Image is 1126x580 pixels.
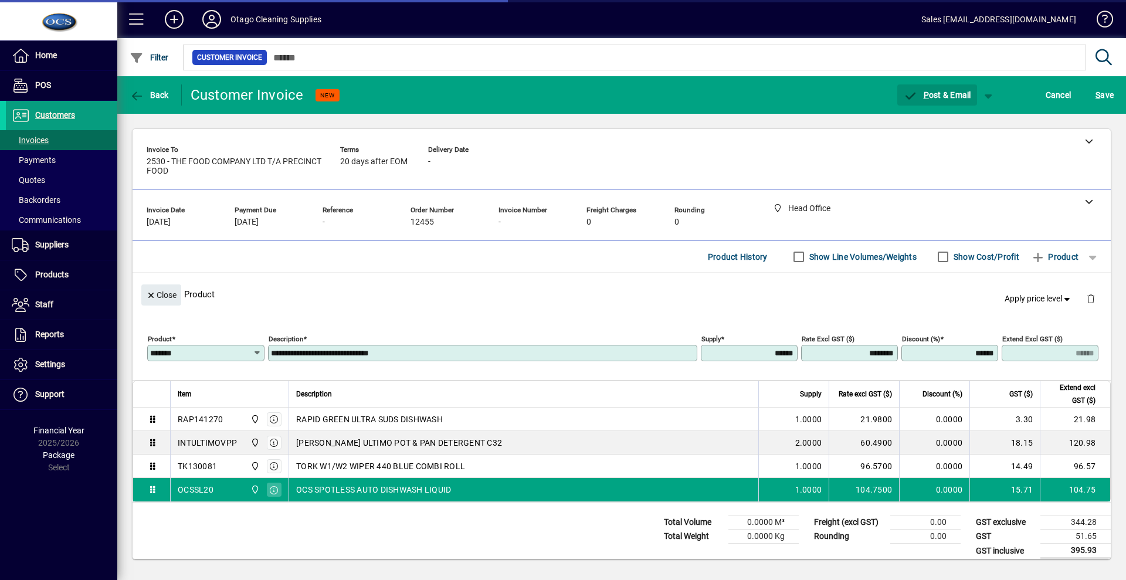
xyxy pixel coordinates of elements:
div: Sales [EMAIL_ADDRESS][DOMAIN_NAME] [921,10,1076,29]
a: Products [6,260,117,290]
div: Otago Cleaning Supplies [230,10,321,29]
td: 0.0000 [899,454,969,478]
div: 21.9800 [836,413,892,425]
td: Total Volume [658,515,728,530]
span: ave [1096,86,1114,104]
td: 104.75 [1040,478,1110,501]
button: Apply price level [1000,289,1077,310]
span: Item [178,388,192,401]
span: Package [43,450,74,460]
span: Description [296,388,332,401]
span: GST ($) [1009,388,1033,401]
span: OCS SPOTLESS AUTO DISHWASH LIQUID [296,484,451,496]
span: ost & Email [903,90,971,100]
td: 96.57 [1040,454,1110,478]
span: Reports [35,330,64,339]
span: 20 days after EOM [340,157,408,167]
div: TK130081 [178,460,217,472]
span: Financial Year [33,426,84,435]
span: Customers [35,110,75,120]
button: Add [155,9,193,30]
button: Close [141,284,181,306]
span: POS [35,80,51,90]
span: 12455 [411,218,434,227]
mat-label: Product [148,335,172,343]
span: 0 [586,218,591,227]
span: Payments [12,155,56,165]
span: Cancel [1046,86,1071,104]
td: 14.49 [969,454,1040,478]
td: GST [970,530,1040,544]
td: Freight (excl GST) [808,515,890,530]
td: 3.30 [969,408,1040,431]
td: 0.00 [890,515,961,530]
span: [PERSON_NAME] ULTIMO POT & PAN DETERGENT C32 [296,437,502,449]
a: Home [6,41,117,70]
td: 0.0000 [899,478,969,501]
span: Supply [800,388,822,401]
span: P [924,90,929,100]
button: Delete [1077,284,1105,313]
td: 0.0000 Kg [728,530,799,544]
span: Invoices [12,135,49,145]
span: Settings [35,359,65,369]
span: S [1096,90,1100,100]
a: Quotes [6,170,117,190]
mat-label: Discount (%) [902,335,940,343]
td: 395.93 [1040,544,1111,558]
span: Products [35,270,69,279]
td: 15.71 [969,478,1040,501]
button: Post & Email [897,84,977,106]
span: Communications [12,215,81,225]
span: 2530 - THE FOOD COMPANY LTD T/A PRECINCT FOOD [147,157,323,176]
span: 1.0000 [795,484,822,496]
span: 2.0000 [795,437,822,449]
span: - [428,157,430,167]
td: 0.00 [890,530,961,544]
a: Settings [6,350,117,379]
span: Staff [35,300,53,309]
mat-label: Supply [701,335,721,343]
button: Product History [703,246,772,267]
button: Filter [127,47,172,68]
span: 1.0000 [795,460,822,472]
div: 60.4900 [836,437,892,449]
span: Suppliers [35,240,69,249]
mat-label: Rate excl GST ($) [802,335,854,343]
a: Support [6,380,117,409]
a: Backorders [6,190,117,210]
app-page-header-button: Back [117,84,182,106]
label: Show Line Volumes/Weights [807,251,917,263]
div: OCSSL20 [178,484,213,496]
span: - [323,218,325,227]
td: 0.0000 [899,431,969,454]
span: Head Office [247,436,261,449]
div: Customer Invoice [191,86,304,104]
button: Cancel [1043,84,1074,106]
td: 0.0000 M³ [728,515,799,530]
td: 120.98 [1040,431,1110,454]
span: Quotes [12,175,45,185]
div: RAP141270 [178,413,223,425]
button: Save [1093,84,1117,106]
span: [DATE] [147,218,171,227]
span: [DATE] [235,218,259,227]
td: 18.15 [969,431,1040,454]
td: 21.98 [1040,408,1110,431]
a: Invoices [6,130,117,150]
mat-label: Description [269,335,303,343]
a: Reports [6,320,117,350]
span: 1.0000 [795,413,822,425]
app-page-header-button: Close [138,289,184,300]
span: Extend excl GST ($) [1047,381,1096,407]
span: Head Office [247,483,261,496]
span: Rate excl GST ($) [839,388,892,401]
a: Payments [6,150,117,170]
td: GST inclusive [970,544,1040,558]
a: POS [6,71,117,100]
span: Discount (%) [922,388,962,401]
button: Product [1025,246,1084,267]
a: Suppliers [6,230,117,260]
div: 104.7500 [836,484,892,496]
a: Communications [6,210,117,230]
